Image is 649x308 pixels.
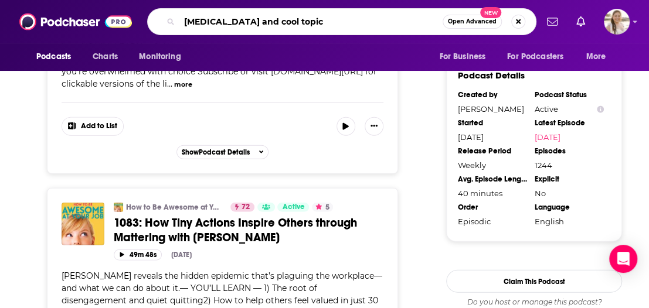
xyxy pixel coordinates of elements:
a: 1083: How Tiny Actions Inspire Others through Mattering with [PERSON_NAME] [114,215,383,245]
div: Weekly [457,160,526,170]
span: Active [282,201,304,213]
button: open menu [578,46,621,68]
div: Created by [457,90,526,100]
button: open menu [500,46,580,68]
div: Open Intercom Messenger [609,245,637,273]
img: User Profile [604,9,630,35]
div: Explicit [534,174,603,184]
button: Show profile menu [604,9,630,35]
button: Open AdvancedNew [443,15,502,29]
div: Started [457,118,526,128]
div: Language [534,203,603,212]
div: [PERSON_NAME] [457,104,526,114]
button: ShowPodcast Details [176,145,269,159]
div: Active [534,104,603,114]
a: Show notifications dropdown [572,12,590,32]
span: For Business [439,49,485,65]
div: Episodes [534,146,603,156]
a: [DATE] [534,132,603,142]
div: Order [457,203,526,212]
span: More [586,49,606,65]
button: Show More Button [62,118,123,135]
h3: Podcast Details [457,70,524,81]
input: Search podcasts, credits, & more... [179,12,443,31]
span: Show Podcast Details [182,148,250,156]
a: How to Be Awesome at Your Job [126,203,223,212]
span: 1083: How Tiny Actions Inspire Others through Mattering with [PERSON_NAME] [114,215,357,245]
a: Charts [85,46,125,68]
span: 72 [242,201,250,213]
div: Podcast Status [534,90,603,100]
span: For Podcasters [507,49,563,65]
div: 40 minutes [457,189,526,198]
span: [PERSON_NAME] shows you how to go from managing change to mastering it. — YOU’LL LEARN — 1) Why f... [62,29,379,89]
span: Do you host or manage this podcast? [446,297,622,307]
div: English [534,217,603,226]
button: open menu [431,46,500,68]
button: Claim This Podcast [446,270,622,293]
span: ... [167,78,172,89]
span: Add to List [81,122,117,131]
button: Show More Button [365,117,383,136]
div: [DATE] [457,132,526,142]
span: Podcasts [36,49,71,65]
span: Charts [93,49,118,65]
div: 1244 [534,160,603,170]
button: open menu [131,46,196,68]
div: Avg. Episode Length [457,174,526,184]
span: Open Advanced [448,19,497,25]
div: Latest Episode [534,118,603,128]
button: Show Info [597,105,604,114]
span: New [480,7,501,18]
div: No [534,189,603,198]
button: more [174,80,192,90]
div: Search podcasts, credits, & more... [147,8,536,35]
button: 5 [312,203,333,212]
div: Episodic [457,217,526,226]
img: Podchaser - Follow, Share and Rate Podcasts [19,11,132,33]
a: 72 [230,203,254,212]
a: Active [277,203,309,212]
a: Show notifications dropdown [542,12,562,32]
button: 49m 48s [114,249,162,261]
div: Release Period [457,146,526,156]
span: Monitoring [139,49,181,65]
div: [DATE] [171,251,192,259]
span: Logged in as acquavie [604,9,630,35]
button: open menu [28,46,86,68]
img: How to Be Awesome at Your Job [114,203,123,212]
img: 1083: How Tiny Actions Inspire Others through Mattering with Zach Mercurio [62,203,104,245]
